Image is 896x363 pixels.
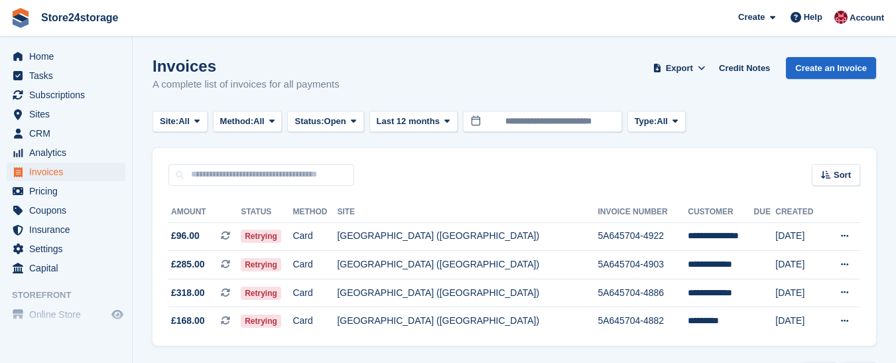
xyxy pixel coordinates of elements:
a: menu [7,220,125,239]
td: 5A645704-4903 [598,251,688,279]
button: Method: All [213,111,283,133]
span: Retrying [241,258,281,271]
td: [DATE] [775,222,824,251]
span: £168.00 [171,314,205,328]
td: [DATE] [775,279,824,307]
a: menu [7,305,125,324]
td: [GEOGRAPHIC_DATA] ([GEOGRAPHIC_DATA]) [337,222,598,251]
span: Analytics [29,143,109,162]
img: Mandy Huges [834,11,848,24]
h1: Invoices [153,57,340,75]
span: Storefront [12,289,132,302]
span: Retrying [241,230,281,243]
td: [GEOGRAPHIC_DATA] ([GEOGRAPHIC_DATA]) [337,307,598,335]
th: Site [337,202,598,223]
a: menu [7,143,125,162]
span: Insurance [29,220,109,239]
a: Create an Invoice [786,57,876,79]
span: CRM [29,124,109,143]
span: Export [666,62,693,75]
span: Capital [29,259,109,277]
a: menu [7,163,125,181]
td: Card [292,279,337,307]
span: All [253,115,265,128]
a: menu [7,240,125,258]
a: menu [7,86,125,104]
span: All [178,115,190,128]
a: menu [7,259,125,277]
a: Preview store [109,307,125,323]
span: Retrying [241,315,281,328]
span: Type: [635,115,657,128]
button: Type: All [627,111,686,133]
td: Card [292,307,337,335]
span: Coupons [29,201,109,220]
span: Method: [220,115,254,128]
a: Credit Notes [714,57,775,79]
a: menu [7,182,125,200]
button: Site: All [153,111,208,133]
a: menu [7,66,125,85]
td: Card [292,251,337,279]
a: Store24storage [36,7,124,29]
a: menu [7,105,125,123]
button: Last 12 months [369,111,458,133]
td: [GEOGRAPHIC_DATA] ([GEOGRAPHIC_DATA]) [337,251,598,279]
a: menu [7,124,125,143]
td: Card [292,222,337,251]
span: £96.00 [171,229,200,243]
td: 5A645704-4882 [598,307,688,335]
th: Amount [168,202,241,223]
th: Customer [688,202,753,223]
a: menu [7,47,125,66]
span: Invoices [29,163,109,181]
th: Method [292,202,337,223]
span: Subscriptions [29,86,109,104]
span: Settings [29,240,109,258]
p: A complete list of invoices for all payments [153,77,340,92]
td: [DATE] [775,307,824,335]
td: [DATE] [775,251,824,279]
span: Tasks [29,66,109,85]
span: Online Store [29,305,109,324]
span: Status: [294,115,324,128]
th: Due [754,202,776,223]
th: Status [241,202,292,223]
span: All [657,115,668,128]
span: Sites [29,105,109,123]
span: Home [29,47,109,66]
a: menu [7,201,125,220]
td: [GEOGRAPHIC_DATA] ([GEOGRAPHIC_DATA]) [337,279,598,307]
span: Create [738,11,765,24]
span: Last 12 months [377,115,440,128]
button: Export [650,57,708,79]
span: Sort [834,169,851,182]
span: Account [850,11,884,25]
button: Status: Open [287,111,363,133]
img: stora-icon-8386f47178a22dfd0bd8f6a31ec36ba5ce8667c1dd55bd0f319d3a0aa187defe.svg [11,8,31,28]
th: Invoice Number [598,202,688,223]
span: £285.00 [171,257,205,271]
span: Retrying [241,287,281,300]
span: Pricing [29,182,109,200]
span: Site: [160,115,178,128]
span: £318.00 [171,286,205,300]
td: 5A645704-4922 [598,222,688,251]
th: Created [775,202,824,223]
span: Open [324,115,346,128]
span: Help [804,11,822,24]
td: 5A645704-4886 [598,279,688,307]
